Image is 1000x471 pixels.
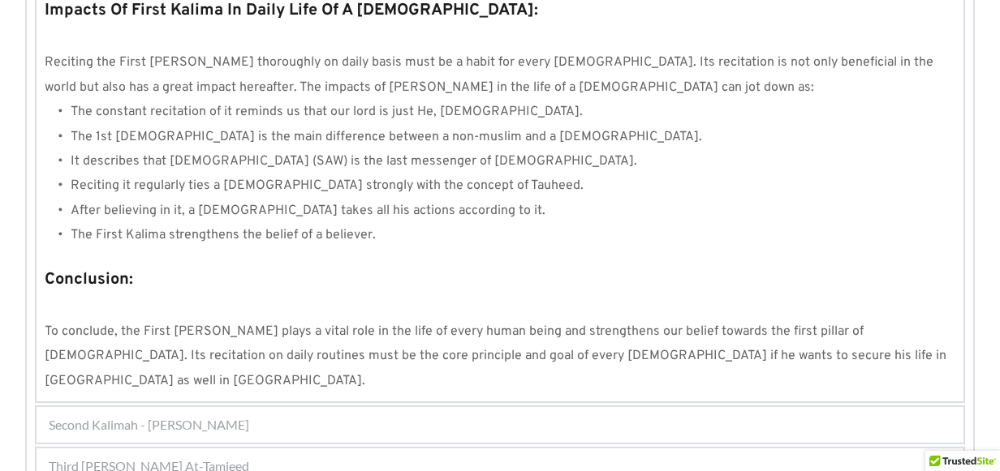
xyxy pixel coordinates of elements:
span: After believing in it, a [DEMOGRAPHIC_DATA] takes all his actions according to it. [71,203,545,219]
span: The 1st [DEMOGRAPHIC_DATA] is the main difference between a non-muslim and a [DEMOGRAPHIC_DATA]. [71,129,702,145]
span: It describes that [DEMOGRAPHIC_DATA] (SAW) is the last messenger of [DEMOGRAPHIC_DATA]. [71,153,637,169]
span: The First Kalima strengthens the belief of a believer. [71,227,376,243]
span: Reciting it regularly ties a [DEMOGRAPHIC_DATA] strongly with the concept of Tauheed. [71,178,584,194]
span: Reciting the First [PERSON_NAME] thoroughly on daily basis must be a habit for every [DEMOGRAPHIC... [45,54,937,95]
span: To conclude, the First [PERSON_NAME] plays a vital role in the life of every human being and stre... [45,323,950,389]
span: Second Kalimah - [PERSON_NAME] [49,415,249,435]
span: The constant recitation of it reminds us that our lord is just He, [DEMOGRAPHIC_DATA]. [71,104,583,120]
strong: Conclusion: [45,269,133,290]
